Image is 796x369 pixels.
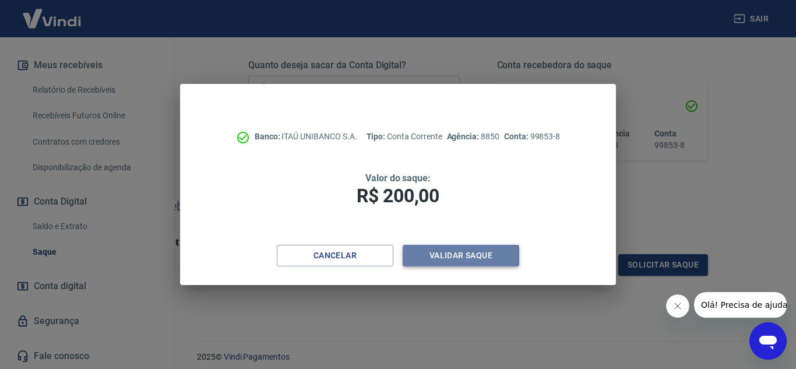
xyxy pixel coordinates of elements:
span: Agência: [447,132,481,141]
span: Tipo: [367,132,388,141]
p: 8850 [447,131,499,143]
iframe: Botão para abrir a janela de mensagens [749,322,787,360]
span: Olá! Precisa de ajuda? [7,8,98,17]
p: 99853-8 [504,131,560,143]
iframe: Fechar mensagem [666,294,689,318]
p: Conta Corrente [367,131,442,143]
iframe: Mensagem da empresa [694,292,787,318]
span: Banco: [255,132,282,141]
span: R$ 200,00 [357,185,439,207]
button: Validar saque [403,245,519,266]
p: ITAÚ UNIBANCO S.A. [255,131,357,143]
span: Conta: [504,132,530,141]
button: Cancelar [277,245,393,266]
span: Valor do saque: [365,173,431,184]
